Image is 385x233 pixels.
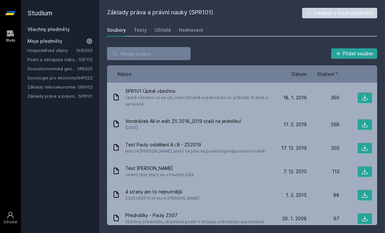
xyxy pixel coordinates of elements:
[307,121,339,128] div: 268
[134,27,147,33] div: Testy
[27,65,77,72] a: Socioekonomická geografie
[76,48,93,53] a: 5HD200
[125,195,199,202] span: ZS2014/2015 mi sto k [PERSON_NAME]
[78,84,93,90] a: 5EN102
[125,219,265,225] span: Všechny přednášky, doplněné podle V. Knappa a tématicky uspořádané.
[125,88,271,94] span: 5PR101 Úplně všechno
[6,38,15,43] div: Study
[4,220,17,225] div: Uživatel
[79,57,93,62] a: 55F112
[78,93,93,99] a: 5PR101
[307,168,339,175] div: 113
[307,94,339,101] div: 360
[125,148,265,155] span: test od [PERSON_NAME], který se píše na poslední/předposlední hodině
[292,71,307,77] button: Datum
[155,27,171,33] div: Učitelé
[302,8,377,18] button: Odebrat z mých předmětů
[134,24,147,37] a: Testy
[125,125,241,131] span: [DATE]
[27,47,76,54] a: Hospodářské dějiny
[125,118,241,125] span: Vondráček All-in edit ZS 2018_2019 stačí na jedničku!
[155,24,171,37] a: Učitelé
[27,56,79,63] a: Psaní a obhajoba odborné práce
[317,71,334,77] span: Stažení
[107,27,126,33] div: Soubory
[125,165,194,172] span: Test [PERSON_NAME]
[27,93,78,99] a: Základy práva a právní nauky
[179,24,203,37] a: Hodnocení
[125,212,265,219] span: Přednášky - Pauly ZS07
[77,66,93,71] a: 5RE205
[27,38,62,44] span: Moje předměty
[107,24,126,37] a: Soubory
[117,71,131,77] button: Název
[307,192,339,198] div: 88
[179,27,203,33] div: Hodnocení
[307,145,339,151] div: 203
[27,75,77,81] a: Sociologie pro ekonomy
[1,208,20,228] a: Uživatel
[27,84,78,90] a: Základy mikroekonomie
[107,8,302,18] h2: Základy práva a právní nauky (5PR101)
[1,26,20,46] a: Study
[125,94,271,108] span: Úplně všechno co se učí, velmi stručně a jednoduše vč. příkladů. Krásné a upravené
[283,94,307,101] span: 18. 1. 2016
[125,172,194,178] span: Jediný test, který se u Paulyho píše
[125,141,265,148] span: Test Pauly oddělení A i B - ZS2019
[125,189,199,195] span: 4 strany jen to nejnutnější
[317,71,339,77] button: Stažení
[77,75,93,80] a: 5HP222
[284,121,307,128] span: 11. 2. 2019
[307,215,339,222] div: 67
[282,215,307,222] span: 26. 1. 2008
[331,48,377,59] button: Přidat soubor
[107,47,191,60] input: Hledej soubor
[286,192,307,198] span: 1. 2. 2015
[27,26,70,32] a: Všechny předměty
[284,168,307,175] span: 7. 12. 2010
[281,145,307,151] span: 17. 12. 2019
